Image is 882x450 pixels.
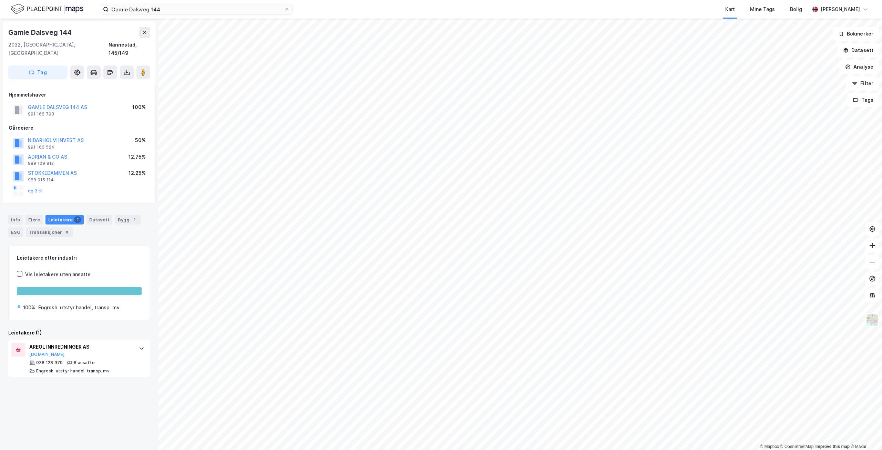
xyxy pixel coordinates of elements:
a: Mapbox [760,444,779,449]
div: 8 [63,229,70,236]
div: Gamle Dalsveg 144 [8,27,73,38]
div: [PERSON_NAME] [821,5,860,13]
div: Eiere [25,215,43,224]
button: Filter [846,77,879,90]
input: Søk på adresse, matrikkel, gårdeiere, leietakere eller personer [109,4,284,14]
div: Bygg [115,215,141,224]
div: Engrosh. utstyr handel, transp. mv. [38,303,121,312]
button: [DOMAIN_NAME] [29,352,65,357]
div: AREOL INNREDNINGER AS [29,343,132,351]
div: Nannestad, 145/149 [109,41,150,57]
div: 100% [132,103,146,111]
div: Leietakere [45,215,84,224]
button: Analyse [839,60,879,74]
button: Tag [8,66,68,79]
div: Gårdeiere [9,124,150,132]
div: 1 [74,216,81,223]
a: OpenStreetMap [780,444,814,449]
a: Improve this map [816,444,850,449]
div: 991 166 793 [28,111,54,117]
div: Engrosh. utstyr handel, transp. mv. [36,368,111,374]
div: 8 ansatte [74,360,95,366]
div: 938 128 979 [36,360,63,366]
button: Bokmerker [833,27,879,41]
div: Mine Tags [750,5,775,13]
div: Leietakere (1) [8,329,150,337]
div: Bolig [790,5,802,13]
div: 12.75% [129,153,146,161]
img: Z [866,313,879,327]
div: Kart [725,5,735,13]
img: logo.f888ab2527a4732fd821a326f86c7f29.svg [11,3,83,15]
div: 100% [23,303,35,312]
div: Vis leietakere uten ansatte [25,270,91,279]
div: 1 [131,216,138,223]
iframe: Chat Widget [848,417,882,450]
button: Datasett [837,43,879,57]
button: Tags [847,93,879,107]
div: 12.25% [129,169,146,177]
div: Leietakere etter industri [17,254,142,262]
div: 50% [135,136,146,144]
div: Hjemmelshaver [9,91,150,99]
div: Kontrollprogram for chat [848,417,882,450]
div: ESG [8,227,23,237]
div: Transaksjoner [26,227,73,237]
div: 989 109 812 [28,161,54,166]
div: Info [8,215,23,224]
div: 988 915 114 [28,177,54,183]
div: Datasett [86,215,112,224]
div: 991 166 564 [28,144,54,150]
div: 2032, [GEOGRAPHIC_DATA], [GEOGRAPHIC_DATA] [8,41,109,57]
